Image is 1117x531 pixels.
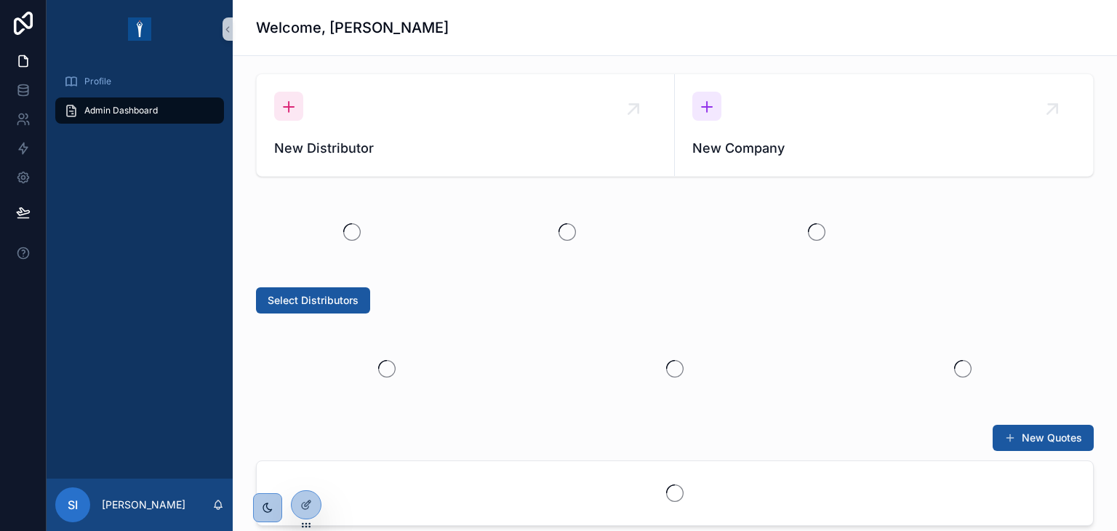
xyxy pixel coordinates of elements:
[55,97,224,124] a: Admin Dashboard
[993,425,1094,451] button: New Quotes
[675,74,1093,176] a: New Company
[274,138,657,159] span: New Distributor
[84,76,111,87] span: Profile
[257,74,675,176] a: New Distributor
[68,496,78,514] span: SI
[102,498,185,512] p: [PERSON_NAME]
[55,68,224,95] a: Profile
[256,287,370,314] button: Select Distributors
[47,58,233,143] div: scrollable content
[84,105,158,116] span: Admin Dashboard
[256,17,449,38] h1: Welcome, [PERSON_NAME]
[128,17,151,41] img: App logo
[268,293,359,308] span: Select Distributors
[692,138,1076,159] span: New Company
